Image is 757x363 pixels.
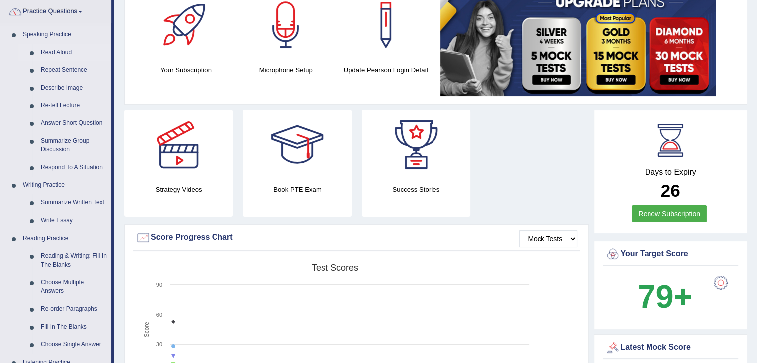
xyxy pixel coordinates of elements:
a: Summarize Written Text [36,194,111,212]
a: Repeat Sentence [36,61,111,79]
text: 60 [156,312,162,318]
tspan: Score [143,322,150,338]
text: 30 [156,341,162,347]
a: Re-order Paragraphs [36,300,111,318]
h4: Book PTE Exam [243,184,351,195]
h4: Update Pearson Login Detail [341,65,431,75]
div: Your Target Score [605,247,736,262]
a: Speaking Practice [18,26,111,44]
div: Latest Mock Score [605,340,736,355]
a: Write Essay [36,212,111,230]
a: Writing Practice [18,177,111,194]
h4: Your Subscription [141,65,231,75]
b: 26 [661,181,680,200]
a: Describe Image [36,79,111,97]
a: Re-tell Lecture [36,97,111,115]
a: Summarize Group Discussion [36,132,111,159]
a: Read Aloud [36,44,111,62]
a: Choose Single Answer [36,336,111,354]
a: Fill In The Blanks [36,318,111,336]
a: Renew Subscription [632,205,707,222]
b: 79+ [638,278,692,315]
text: 90 [156,282,162,288]
h4: Microphone Setup [241,65,331,75]
a: Answer Short Question [36,114,111,132]
div: Score Progress Chart [136,230,577,245]
h4: Strategy Videos [124,184,233,195]
a: Respond To A Situation [36,159,111,177]
a: Reading Practice [18,230,111,248]
a: Choose Multiple Answers [36,274,111,300]
tspan: Test scores [312,263,358,272]
a: Reading & Writing: Fill In The Blanks [36,247,111,273]
h4: Days to Expiry [605,168,736,177]
h4: Success Stories [362,184,470,195]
